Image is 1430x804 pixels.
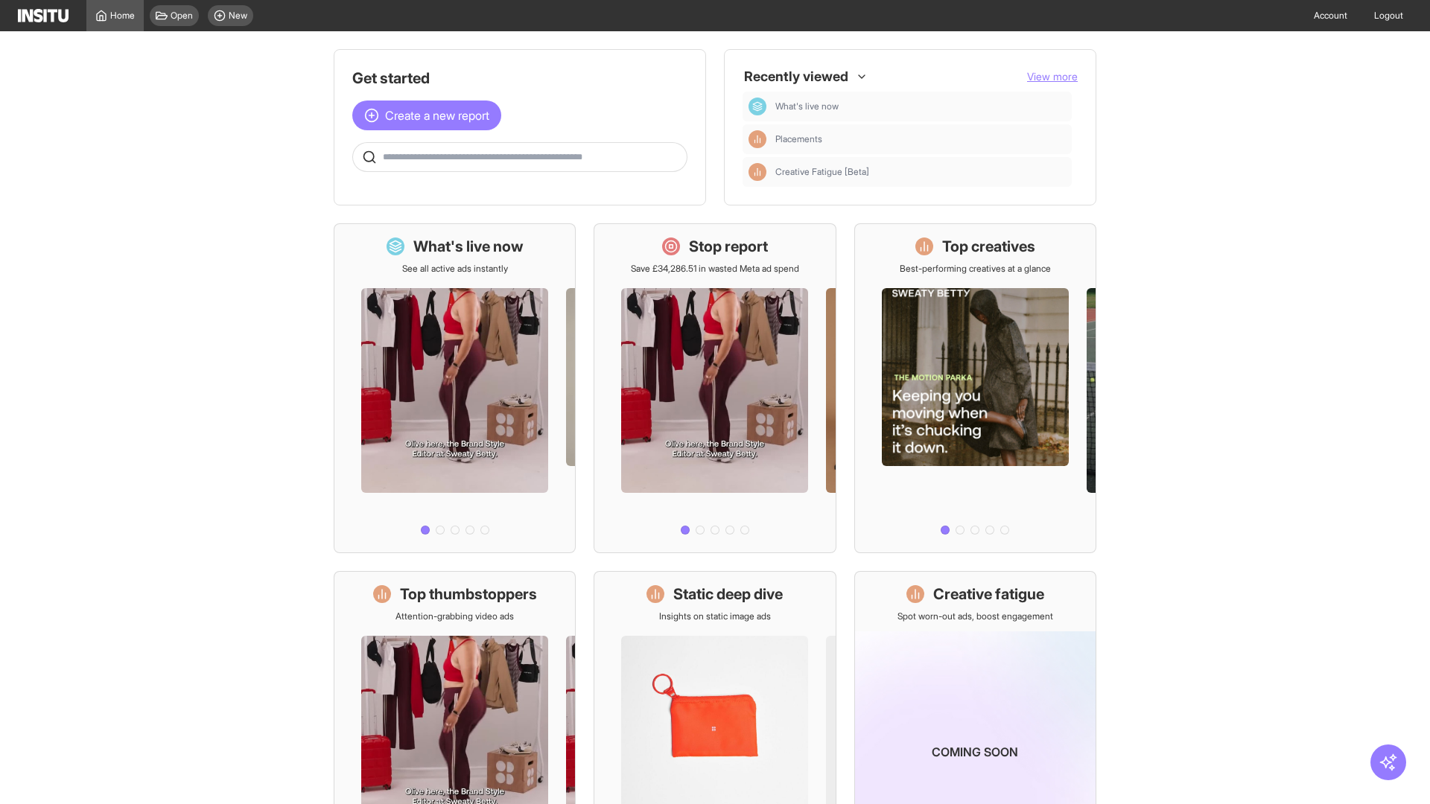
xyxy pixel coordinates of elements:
[942,236,1035,257] h1: Top creatives
[900,263,1051,275] p: Best-performing creatives at a glance
[775,133,822,145] span: Placements
[594,223,836,553] a: Stop reportSave £34,286.51 in wasted Meta ad spend
[689,236,768,257] h1: Stop report
[352,68,687,89] h1: Get started
[673,584,783,604] h1: Static deep dive
[400,584,537,604] h1: Top thumbstoppers
[171,10,193,22] span: Open
[18,9,69,22] img: Logo
[775,166,869,178] span: Creative Fatigue [Beta]
[775,100,839,112] span: What's live now
[749,98,766,115] div: Dashboard
[775,100,1066,112] span: What's live now
[775,166,1066,178] span: Creative Fatigue [Beta]
[749,130,766,148] div: Insights
[395,610,514,622] p: Attention-grabbing video ads
[1027,69,1078,84] button: View more
[110,10,135,22] span: Home
[854,223,1096,553] a: Top creativesBest-performing creatives at a glance
[229,10,247,22] span: New
[631,263,799,275] p: Save £34,286.51 in wasted Meta ad spend
[413,236,524,257] h1: What's live now
[749,163,766,181] div: Insights
[402,263,508,275] p: See all active ads instantly
[352,100,501,130] button: Create a new report
[659,610,771,622] p: Insights on static image ads
[775,133,1066,145] span: Placements
[385,106,489,124] span: Create a new report
[1027,70,1078,83] span: View more
[334,223,576,553] a: What's live nowSee all active ads instantly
